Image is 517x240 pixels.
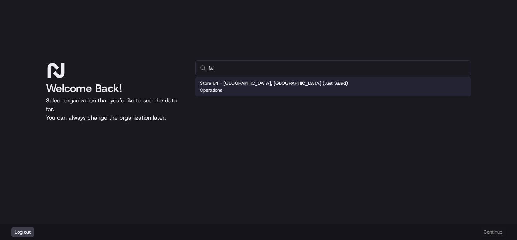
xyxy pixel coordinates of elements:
h1: Welcome Back! [46,82,184,95]
div: Suggestions [195,75,471,98]
p: Operations [200,87,222,93]
p: Select organization that you’d like to see the data for. You can always change the organization l... [46,96,184,122]
h2: Store 64 - [GEOGRAPHIC_DATA], [GEOGRAPHIC_DATA] (Just Salad) [200,80,348,87]
button: Log out [11,227,34,237]
input: Type to search... [209,61,466,75]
